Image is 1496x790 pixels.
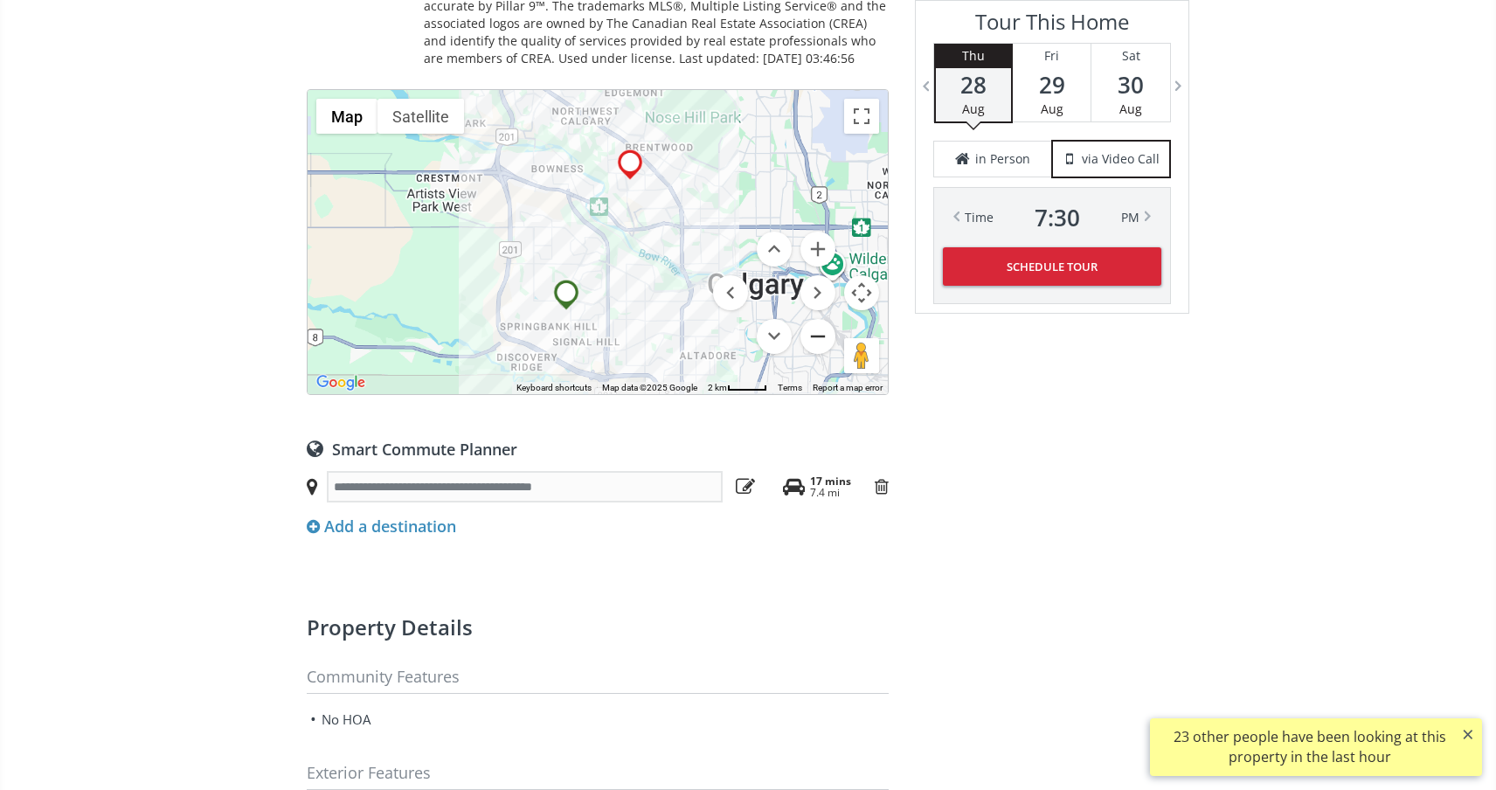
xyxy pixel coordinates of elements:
span: 7 : 30 [1035,205,1080,230]
button: Drag Pegman onto the map to open Street View [844,338,879,373]
span: Aug [1119,100,1142,117]
span: Aug [962,100,985,117]
div: Time PM [965,205,1139,230]
span: 2 km [708,383,727,392]
li: No HOA [307,703,592,734]
button: Map camera controls [844,275,879,310]
button: Move right [800,275,835,310]
button: Zoom out [800,319,835,354]
a: Terms [778,383,802,392]
a: Open this area in Google Maps (opens a new window) [312,371,370,394]
button: Map Scale: 2 km per 42 pixels [703,382,772,394]
h2: Property details [307,617,889,638]
div: Fri [1013,44,1091,68]
button: Move down [757,319,792,354]
div: 17 mins [810,475,851,488]
div: 7.4 mi [810,487,851,499]
div: Sat [1091,44,1170,68]
a: Report a map error [813,383,883,392]
h3: Community Features [307,669,889,694]
span: Map data ©2025 Google [602,383,697,392]
button: Schedule Tour [943,247,1161,286]
h3: Exterior features [307,765,889,790]
button: Toggle fullscreen view [844,99,879,134]
button: × [1454,718,1482,750]
span: 29 [1013,73,1091,97]
button: Show street map [316,99,377,134]
span: 30 [1091,73,1170,97]
div: Thu [936,44,1011,68]
span: in Person [975,150,1030,168]
button: Show satellite imagery [377,99,464,134]
div: 23 other people have been looking at this property in the last hour [1159,727,1460,767]
button: Move up [757,232,792,267]
button: Zoom in [800,232,835,267]
span: 28 [936,73,1011,97]
div: Add a destination [307,516,456,538]
span: Aug [1041,100,1063,117]
h3: Tour This Home [933,10,1171,43]
i: Press to start editing [736,477,755,496]
button: Move left [713,275,748,310]
div: Smart Commute Planner [307,439,889,458]
button: Keyboard shortcuts [516,382,592,394]
img: Google [312,371,370,394]
span: via Video Call [1082,150,1160,168]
